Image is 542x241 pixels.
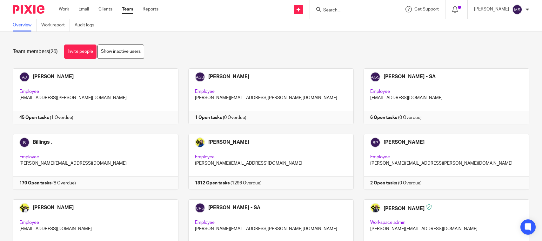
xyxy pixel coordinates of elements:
span: (26) [49,49,58,54]
a: Audit logs [75,19,99,31]
a: Work [59,6,69,12]
a: Overview [13,19,37,31]
a: Work report [41,19,70,31]
img: Pixie [13,5,44,14]
a: Reports [143,6,158,12]
h1: Team members [13,48,58,55]
img: svg%3E [512,4,522,15]
a: Show inactive users [97,45,144,59]
a: Team [122,6,133,12]
a: Clients [98,6,112,12]
p: [PERSON_NAME] [474,6,509,12]
span: Get Support [414,7,439,11]
input: Search [323,8,380,13]
a: Email [78,6,89,12]
a: Invite people [64,45,97,59]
